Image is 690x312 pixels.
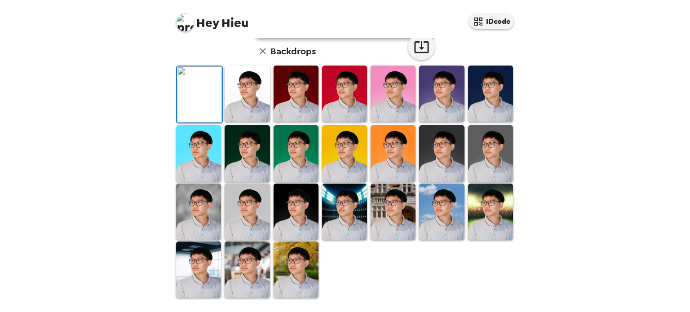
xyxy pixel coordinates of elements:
img: Original [177,66,222,123]
button: IDcode [469,13,514,29]
h6: Backdrops [270,44,316,58]
span: Hey [196,15,219,31]
span: Hieu [176,9,248,29]
img: profile pic [176,13,194,31]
